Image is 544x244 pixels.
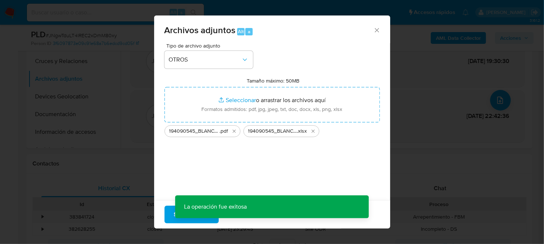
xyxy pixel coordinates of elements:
[220,128,228,135] span: .pdf
[247,77,299,84] label: Tamaño máximo: 50MB
[164,51,253,69] button: OTROS
[164,24,236,36] span: Archivos adjuntos
[238,28,244,35] span: Alt
[297,128,307,135] span: .xlsx
[164,122,380,137] ul: Archivos seleccionados
[174,206,209,223] span: Subir archivo
[309,127,318,136] button: Eliminar 194090545_BLANCA AIDEE SOLIS CUEVAS_SEP2025.xlsx
[373,27,380,33] button: Cerrar
[169,128,220,135] span: 194090545_BLANCA [PERSON_NAME] CUEVAS_SEP2025
[248,128,297,135] span: 194090545_BLANCA [PERSON_NAME] CUEVAS_SEP2025
[169,56,241,63] span: OTROS
[230,127,239,136] button: Eliminar 194090545_BLANCA AIDEE SOLIS CUEVAS_SEP2025.pdf
[175,195,256,218] p: La operación fue exitosa
[248,28,250,35] span: a
[231,206,255,223] span: Cancelar
[166,43,255,48] span: Tipo de archivo adjunto
[164,206,219,223] button: Subir archivo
